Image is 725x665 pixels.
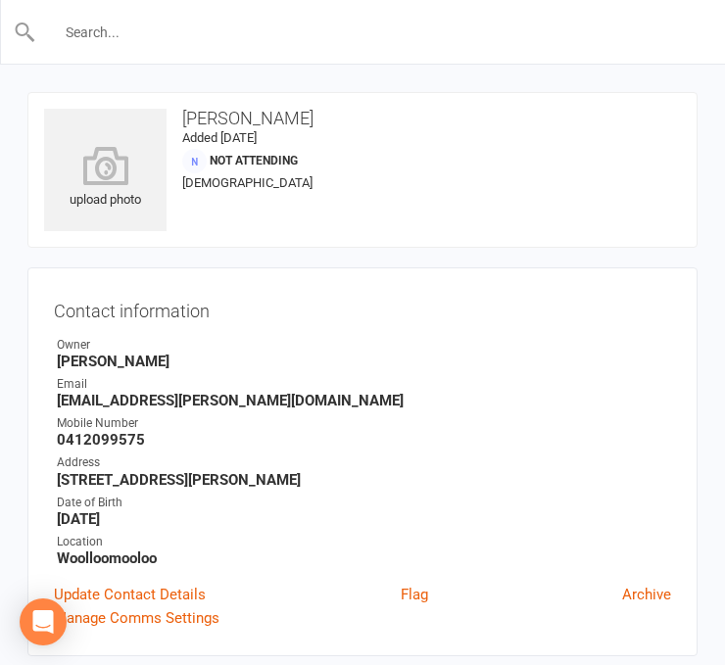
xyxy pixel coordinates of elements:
strong: [EMAIL_ADDRESS][PERSON_NAME][DOMAIN_NAME] [57,392,671,409]
div: Mobile Number [57,414,671,433]
strong: [PERSON_NAME] [57,353,671,370]
strong: 0412099575 [57,431,671,449]
div: Location [57,533,671,551]
span: [DEMOGRAPHIC_DATA] [182,175,313,190]
a: Manage Comms Settings [54,606,219,630]
a: Update Contact Details [54,583,206,606]
span: Not Attending [210,154,298,167]
h3: [PERSON_NAME] [44,109,681,128]
strong: Woolloomooloo [57,549,671,567]
a: Flag [401,583,428,606]
div: Email [57,375,671,394]
strong: [STREET_ADDRESS][PERSON_NAME] [57,471,671,489]
h3: Contact information [54,294,671,321]
a: Archive [622,583,671,606]
time: Added [DATE] [182,130,257,145]
div: Owner [57,336,671,355]
strong: [DATE] [57,510,671,528]
input: Search... [36,19,691,46]
div: Address [57,453,671,472]
div: upload photo [44,146,167,211]
div: Open Intercom Messenger [20,598,67,645]
div: Date of Birth [57,494,671,512]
